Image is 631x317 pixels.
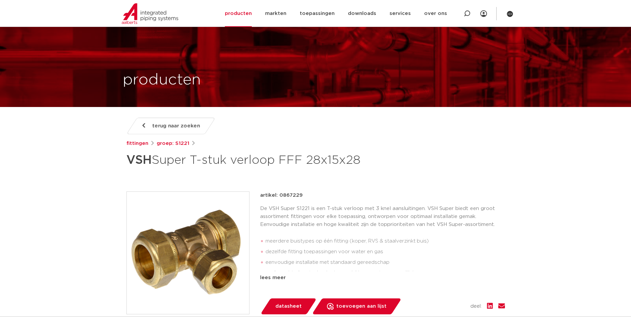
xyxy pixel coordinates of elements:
a: groep: S1221 [157,140,189,148]
span: terug naar zoeken [152,121,200,131]
p: De VSH Super S1221 is een T-stuk verloop met 3 knel aansluitingen. VSH Super biedt een groot asso... [260,205,505,229]
span: deel: [470,302,482,310]
li: eenvoudige installatie met standaard gereedschap [265,257,505,268]
span: toevoegen aan lijst [336,301,387,312]
h1: Super T-stuk verloop FFF 28x15x28 [126,150,376,170]
span: datasheet [275,301,302,312]
li: dezelfde fitting toepassingen voor water en gas [265,247,505,257]
li: meerdere buistypes op één fitting (koper, RVS & staalverzinkt buis) [265,236,505,247]
a: datasheet [260,298,317,314]
h1: producten [123,69,201,91]
li: snelle verbindingstechnologie waarbij her-montage mogelijk is [265,268,505,278]
strong: VSH [126,154,152,166]
a: fittingen [126,140,148,148]
a: terug naar zoeken [126,118,215,134]
p: artikel: 0867229 [260,191,303,199]
div: lees meer [260,274,505,282]
img: Product Image for VSH Super T-stuk verloop FFF 28x15x28 [127,192,249,314]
